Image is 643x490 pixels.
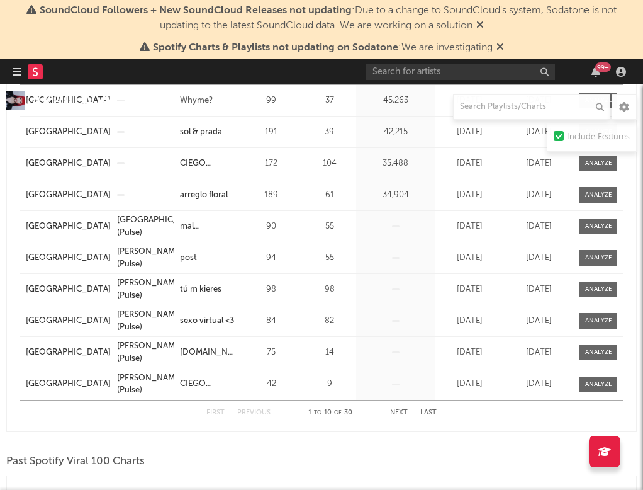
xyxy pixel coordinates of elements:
[567,130,630,145] div: Include Features
[180,252,197,265] div: post
[359,189,432,202] div: 34,904
[507,346,570,359] div: [DATE]
[180,378,237,390] a: CIEGO SORDO MUDO
[507,157,570,170] div: [DATE]
[453,94,610,120] input: Search Playlists/Charts
[306,126,353,139] div: 39
[117,309,174,333] a: [PERSON_NAME] (Pulse)
[243,315,299,328] div: 84
[591,67,600,77] button: 99+
[117,340,174,365] a: [PERSON_NAME] (Pulse)
[243,378,299,390] div: 42
[334,410,342,416] span: of
[359,94,432,107] div: 45,263
[243,283,299,296] div: 98
[26,315,111,328] a: [GEOGRAPHIC_DATA]
[306,157,353,170] div: 104
[243,189,299,202] div: 189
[296,406,365,421] div: 1 10 30
[243,157,299,170] div: 172
[306,378,353,390] div: 9
[496,43,504,53] span: Dismiss
[26,220,111,233] div: [GEOGRAPHIC_DATA]
[180,157,237,170] a: CIEGO SORDO MUDO
[507,189,570,202] div: [DATE]
[507,315,570,328] div: [DATE]
[438,378,501,390] div: [DATE]
[306,346,353,359] div: 14
[180,126,237,139] a: sol & prada
[180,126,222,139] div: sol & prada
[180,315,237,328] a: sexo virtual <3
[180,252,237,265] a: post
[438,252,501,265] div: [DATE]
[153,43,493,53] span: : We are investigating
[26,346,111,359] a: [GEOGRAPHIC_DATA]
[206,409,225,416] button: First
[26,126,111,139] a: [GEOGRAPHIC_DATA]
[243,126,299,139] div: 191
[507,126,570,139] div: [DATE]
[438,315,501,328] div: [DATE]
[306,94,353,107] div: 37
[6,454,145,469] span: Past Spotify Viral 100 Charts
[153,43,398,53] span: Spotify Charts & Playlists not updating on Sodatone
[243,94,299,107] div: 99
[366,64,555,80] input: Search for artists
[26,378,111,390] a: [GEOGRAPHIC_DATA]
[306,189,353,202] div: 61
[507,252,570,265] div: [DATE]
[359,157,432,170] div: 35,488
[595,62,611,72] div: 99 +
[117,277,174,302] a: [PERSON_NAME] (Pulse)
[306,283,353,296] div: 98
[117,214,174,239] a: [GEOGRAPHIC_DATA] (Pulse)
[507,378,570,390] div: [DATE]
[180,315,234,328] div: sexo virtual <3
[26,189,111,202] div: [GEOGRAPHIC_DATA]
[359,126,432,139] div: 42,215
[243,252,299,265] div: 94
[180,189,237,202] a: arreglo floral
[180,189,228,202] div: arreglo floral
[314,410,321,416] span: to
[117,246,174,270] a: [PERSON_NAME] (Pulse)
[26,252,111,265] a: [GEOGRAPHIC_DATA]
[438,346,501,359] div: [DATE]
[180,283,221,296] div: tú m kieres
[40,6,617,31] span: : Due to a change to SoundCloud's system, Sodatone is not updating to the latest SoundCloud data....
[117,372,174,397] a: [PERSON_NAME] (Pulse)
[26,283,111,296] div: [GEOGRAPHIC_DATA]
[438,220,501,233] div: [DATE]
[26,94,111,107] a: [GEOGRAPHIC_DATA]
[26,157,111,170] a: [GEOGRAPHIC_DATA]
[306,315,353,328] div: 82
[438,157,501,170] div: [DATE]
[180,346,237,359] a: [DOMAIN_NAME]
[40,6,352,16] span: SoundCloud Followers + New SoundCloud Releases not updating
[180,220,237,233] a: mal comunicada
[306,220,353,233] div: 55
[438,94,501,107] div: [DATE]
[438,283,501,296] div: [DATE]
[438,189,501,202] div: [DATE]
[180,283,237,296] a: tú m kieres
[507,283,570,296] div: [DATE]
[438,126,501,139] div: [DATE]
